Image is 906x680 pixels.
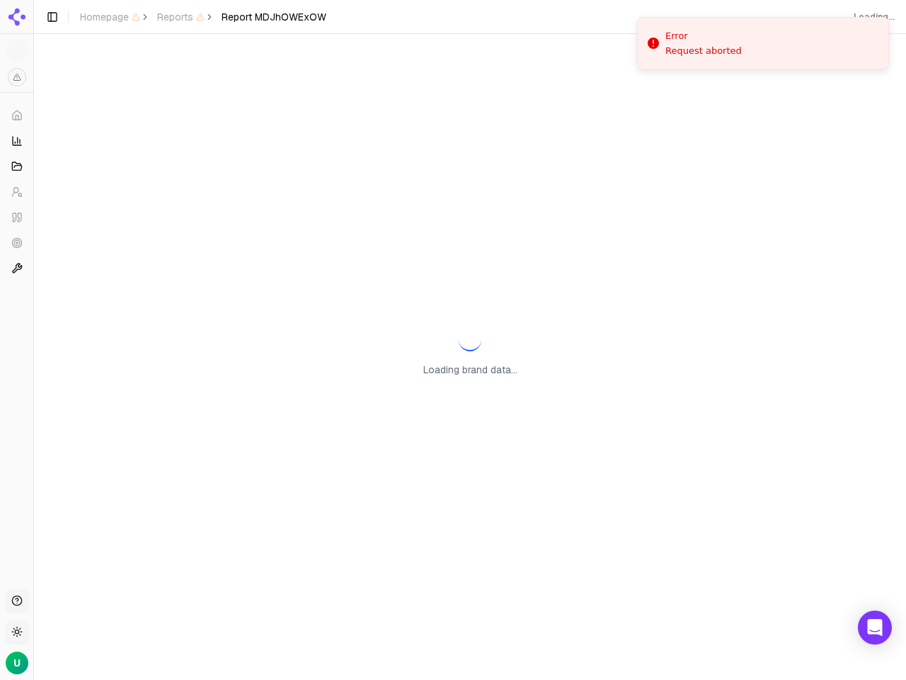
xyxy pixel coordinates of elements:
[665,29,742,43] div: Error
[222,10,326,24] span: Report MDJhOWExOW
[858,611,892,645] div: Open Intercom Messenger
[423,363,517,377] p: Loading brand data...
[13,656,21,670] span: U
[80,10,326,24] nav: breadcrumb
[80,10,140,24] span: Homepage
[157,10,205,24] span: Reports
[854,11,895,23] div: Loading...
[665,45,742,57] div: Request aborted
